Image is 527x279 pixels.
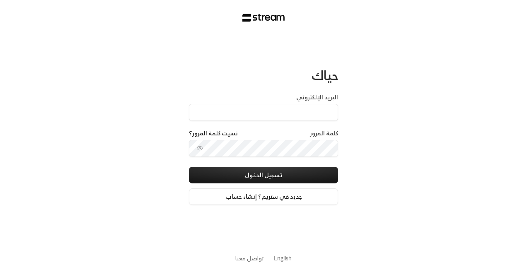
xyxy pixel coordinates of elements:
button: toggle password visibility [193,142,206,155]
label: كلمة المرور [310,129,338,137]
span: حياك [312,64,338,86]
a: English [274,250,292,266]
a: جديد في ستريم؟ إنشاء حساب [189,188,338,205]
label: البريد الإلكتروني [296,93,338,101]
button: تسجيل الدخول [189,167,338,183]
button: تواصل معنا [235,254,264,262]
a: تواصل معنا [235,253,264,263]
img: Stream Logo [242,14,285,22]
a: نسيت كلمة المرور؟ [189,129,238,137]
